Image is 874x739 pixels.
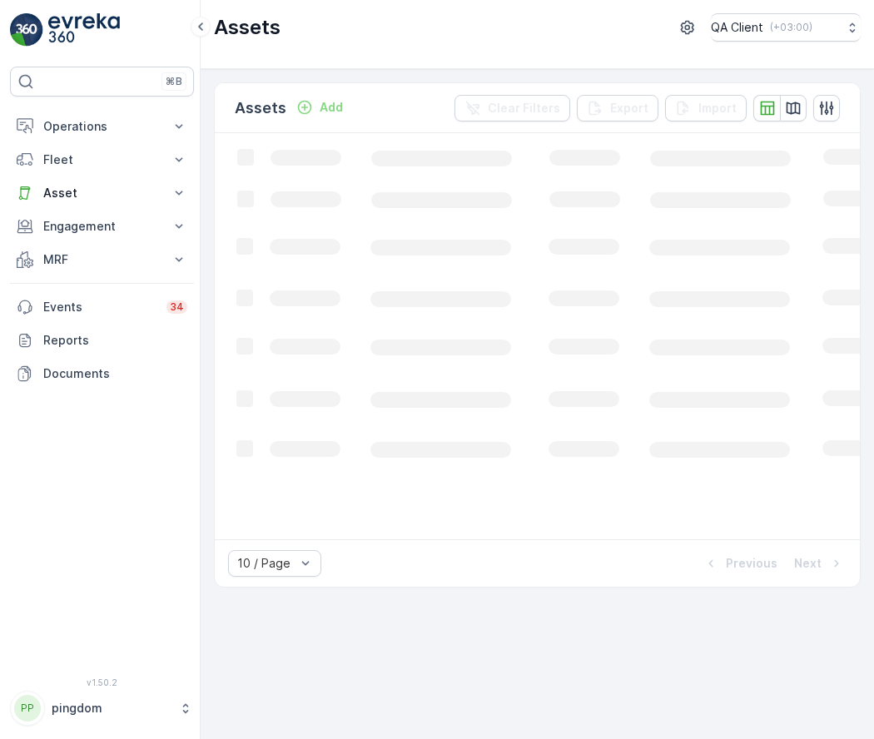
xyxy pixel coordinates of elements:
[10,290,194,324] a: Events34
[43,365,187,382] p: Documents
[290,97,350,117] button: Add
[320,99,343,116] p: Add
[43,218,161,235] p: Engagement
[726,555,777,572] p: Previous
[10,243,194,276] button: MRF
[43,299,156,315] p: Events
[43,185,161,201] p: Asset
[792,553,847,573] button: Next
[43,118,161,135] p: Operations
[701,553,779,573] button: Previous
[711,13,861,42] button: QA Client(+03:00)
[48,13,120,47] img: logo_light-DOdMpM7g.png
[14,695,41,722] div: PP
[10,677,194,687] span: v 1.50.2
[711,19,763,36] p: QA Client
[454,95,570,122] button: Clear Filters
[577,95,658,122] button: Export
[665,95,747,122] button: Import
[10,176,194,210] button: Asset
[10,691,194,726] button: PPpingdom
[43,151,161,168] p: Fleet
[10,110,194,143] button: Operations
[214,14,281,41] p: Assets
[10,324,194,357] a: Reports
[10,13,43,47] img: logo
[52,700,171,717] p: pingdom
[770,21,812,34] p: ( +03:00 )
[10,357,194,390] a: Documents
[166,75,182,88] p: ⌘B
[698,100,737,117] p: Import
[170,300,184,314] p: 34
[794,555,822,572] p: Next
[10,143,194,176] button: Fleet
[43,332,187,349] p: Reports
[488,100,560,117] p: Clear Filters
[43,251,161,268] p: MRF
[610,100,648,117] p: Export
[235,97,286,120] p: Assets
[10,210,194,243] button: Engagement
